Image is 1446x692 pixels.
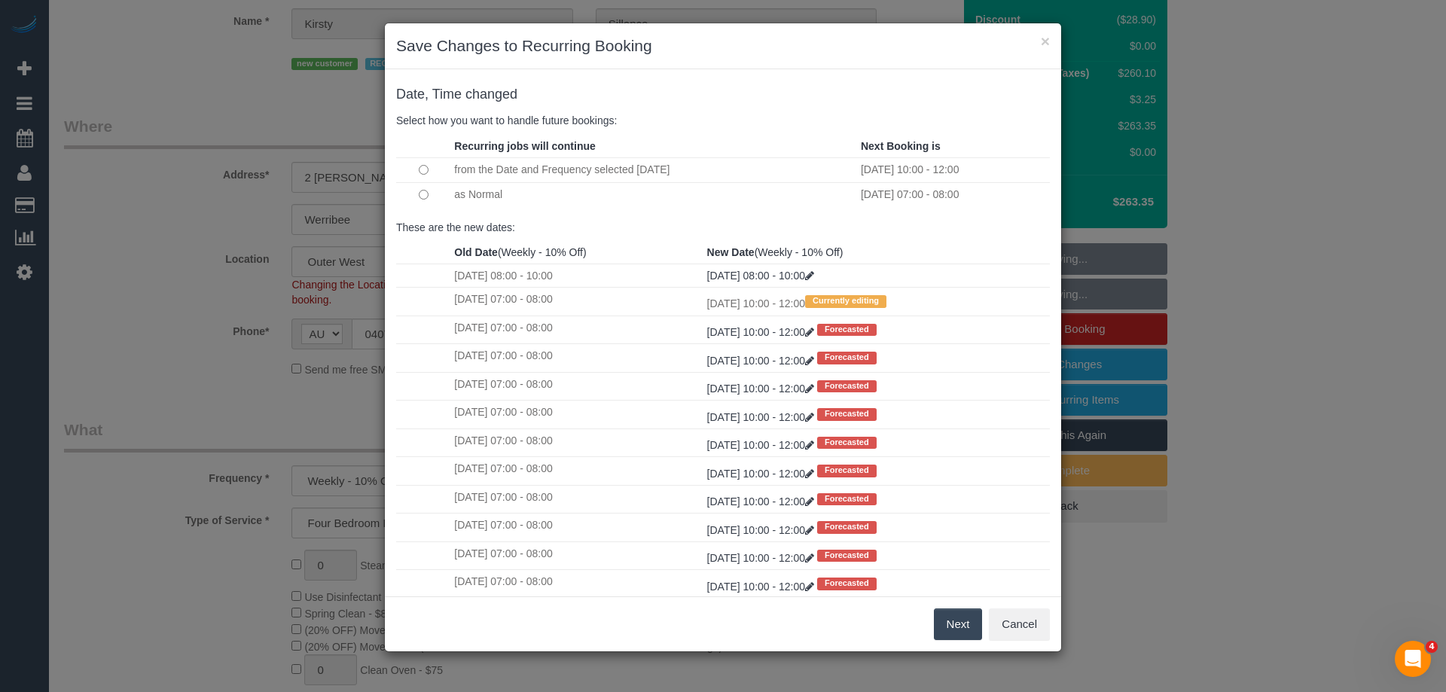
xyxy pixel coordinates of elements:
a: [DATE] 08:00 - 10:00 [707,270,814,282]
td: [DATE] 07:00 - 08:00 [450,401,703,428]
td: [DATE] 07:00 - 08:00 [450,288,703,316]
a: [DATE] 10:00 - 12:00 [707,326,817,338]
span: Forecasted [817,550,877,562]
span: Forecasted [817,408,877,420]
td: [DATE] 10:00 - 12:00 [857,157,1050,182]
td: [DATE] 07:00 - 08:00 [450,344,703,372]
td: [DATE] 07:00 - 08:00 [857,182,1050,207]
a: [DATE] 10:00 - 12:00 [707,552,817,564]
td: [DATE] 07:00 - 08:00 [450,372,703,400]
span: Date, Time [396,87,462,102]
td: [DATE] 07:00 - 08:00 [450,457,703,485]
td: [DATE] 07:00 - 08:00 [450,428,703,456]
a: [DATE] 10:00 - 12:00 [707,581,817,593]
td: [DATE] 07:00 - 08:00 [450,541,703,569]
button: Cancel [989,608,1050,640]
strong: Next Booking is [861,140,941,152]
button: × [1041,33,1050,49]
h4: changed [396,87,1050,102]
td: [DATE] 07:00 - 08:00 [450,316,703,343]
span: Forecasted [817,493,877,505]
a: [DATE] 10:00 - 12:00 [707,468,817,480]
span: Currently editing [805,295,886,307]
span: Forecasted [817,380,877,392]
span: Forecasted [817,437,877,449]
th: (Weekly - 10% Off) [703,241,1050,264]
strong: New Date [707,246,755,258]
iframe: Intercom live chat [1395,641,1431,677]
button: Next [934,608,983,640]
span: Forecasted [817,521,877,533]
td: [DATE] 08:00 - 10:00 [450,264,703,288]
th: (Weekly - 10% Off) [450,241,703,264]
span: Forecasted [817,578,877,590]
a: [DATE] 10:00 - 12:00 [707,439,817,451]
h3: Save Changes to Recurring Booking [396,35,1050,57]
td: [DATE] 07:00 - 08:00 [450,485,703,513]
td: from the Date and Frequency selected [DATE] [450,157,857,182]
span: 4 [1426,641,1438,653]
span: Forecasted [817,465,877,477]
td: [DATE] 10:00 - 12:00 [703,288,1050,316]
td: as Normal [450,182,857,207]
a: [DATE] 10:00 - 12:00 [707,411,817,423]
a: [DATE] 10:00 - 12:00 [707,355,817,367]
a: [DATE] 10:00 - 12:00 [707,495,817,508]
span: Forecasted [817,324,877,336]
td: [DATE] 07:00 - 08:00 [450,570,703,598]
strong: Old Date [454,246,498,258]
td: [DATE] 07:00 - 08:00 [450,514,703,541]
strong: Recurring jobs will continue [454,140,595,152]
a: [DATE] 10:00 - 12:00 [707,383,817,395]
p: Select how you want to handle future bookings: [396,113,1050,128]
span: Forecasted [817,352,877,364]
p: These are the new dates: [396,220,1050,235]
a: [DATE] 10:00 - 12:00 [707,524,817,536]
